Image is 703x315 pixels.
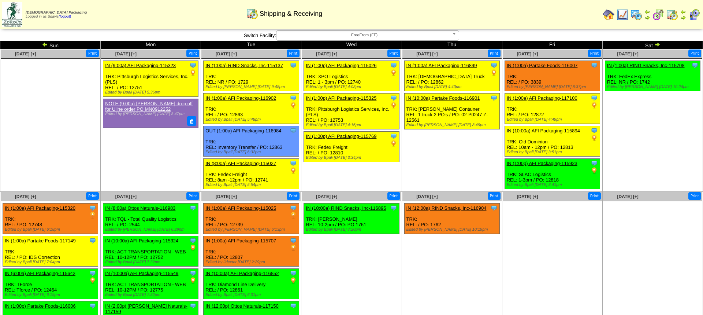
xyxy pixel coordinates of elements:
img: Tooltip [591,62,598,69]
a: IN (10:00a) RIND Snacks, Inc-116895 [306,205,386,211]
button: Print [387,192,400,200]
div: Edited by [PERSON_NAME] [DATE] 6:13pm [205,227,298,232]
div: TRK: REL: / PO: 3839 [505,61,600,91]
img: PO [490,69,498,76]
img: Tooltip [290,237,297,244]
div: Edited by Bpali [DATE] 6:18pm [5,227,98,232]
div: Edited by Bpali [DATE] 3:51pm [507,150,600,154]
a: IN (1:00p) AFI Packaging-115026 [306,63,376,68]
img: Tooltip [89,270,96,277]
a: IN (1:00a) AFI Packaging-115025 [205,205,276,211]
span: [DATE] [+] [316,194,337,199]
div: Edited by Bpali [DATE] 6:31pm [205,293,298,297]
div: TRK: REL: / PO: 12872 [505,94,600,124]
img: Tooltip [290,127,297,134]
img: Tooltip [390,132,397,140]
img: PO [290,102,297,109]
span: [DATE] [+] [416,194,438,199]
div: TRK: ACT TRANSPORTATION - WEB REL: 10-12PM / PO: 12775 [103,269,198,299]
button: Print [688,50,701,57]
img: PO [290,277,297,284]
a: [DATE] [+] [416,51,438,56]
img: Tooltip [490,94,498,102]
img: Tooltip [290,94,297,102]
a: IN (1:00a) AFI Packaging-117100 [507,95,577,101]
div: Edited by [PERSON_NAME] [DATE] 8:47pm [105,112,194,116]
a: IN (1:00a) AFI Packaging-116899 [406,63,477,68]
div: TRK: ACT TRANSPORTATION - WEB REL: 10-12PM / PO: 12752 [103,236,198,267]
a: IN (10:00a) AFI Packaging-116852 [205,271,279,276]
img: calendarinout.gif [666,9,678,21]
button: Print [86,50,99,57]
img: calendarprod.gif [631,9,642,21]
div: Edited by Bpali [DATE] 4:03pm [306,85,399,89]
a: IN (12:00a) RIND Snacks, Inc-116904 [406,205,487,211]
button: Print [488,50,501,57]
a: IN (2:00p) [PERSON_NAME] Naturals-117159 [105,303,187,314]
img: Tooltip [89,302,96,309]
div: TRK: FedEx Express REL: NR / PO: 1742 [605,61,700,91]
a: IN (1:00p) Partake Foods-116006 [5,303,76,309]
img: PO [390,102,397,109]
a: IN (6:00a) AFI Packaging-115642 [5,271,75,276]
a: IN (9:00a) AFI Packaging-115323 [105,63,176,68]
span: [DATE] [+] [15,194,36,199]
a: [DATE] [+] [115,51,137,56]
span: [DATE] [+] [115,194,137,199]
img: home.gif [603,9,614,21]
a: IN (10:00a) Partake Foods-116901 [406,95,480,101]
button: Print [688,192,701,200]
a: IN (10:00a) AFI Packaging-115894 [507,128,580,133]
a: IN (8:00a) AFI Packaging-115027 [205,161,276,166]
div: Edited by Bpali [DATE] 7:20pm [306,227,399,232]
div: Edited by Bpali [DATE] 3:34pm [306,155,399,160]
a: IN (1:00a) RIND Snacks, Inc-115708 [607,63,685,68]
a: [DATE] [+] [316,51,337,56]
img: Tooltip [290,160,297,167]
img: Tooltip [189,204,197,212]
img: Tooltip [290,302,297,309]
span: Logged in as Sdavis [26,11,87,19]
div: TRK: REL: / PO: 12739 [204,204,299,234]
img: PO [591,134,598,142]
button: Print [588,192,601,200]
div: TRK: XPO Logistics REL: 1 - 3pm / PO: 12740 [304,61,399,91]
div: Edited by Jdexter [DATE] 2:29pm [205,260,298,264]
td: Sun [0,41,101,49]
img: arrowright.gif [644,15,650,21]
div: Edited by Bpali [DATE] 6:19pm [5,293,98,297]
div: Edited by Bpali [DATE] 5:36pm [105,90,198,95]
img: Tooltip [591,94,598,102]
img: calendarblend.gif [652,9,664,21]
div: TRK: [PERSON_NAME] REL: 10-2pm / PO: PO 1761 [304,204,399,234]
button: Print [186,192,199,200]
img: arrowright.gif [654,41,660,47]
div: Edited by Bpali [DATE] 5:48pm [205,117,298,122]
span: [DEMOGRAPHIC_DATA] Packaging [26,11,87,15]
div: TRK: REL: Inventory Transfer / PO: 12863 [204,126,299,157]
img: Tooltip [591,160,598,167]
a: [DATE] [+] [517,194,538,199]
td: Sat [602,41,703,49]
img: Tooltip [189,237,197,244]
span: Shipping & Receiving [260,10,322,18]
img: Tooltip [290,270,297,277]
img: Tooltip [189,62,197,69]
img: Tooltip [290,204,297,212]
img: Tooltip [691,62,699,69]
a: [DATE] [+] [617,51,639,56]
img: PO [591,167,598,174]
a: IN (1:00a) AFI Packaging-116902 [205,95,276,101]
a: IN (1:00p) AFI Packaging-115325 [306,95,376,101]
div: TRK: TQL - Total Quality Logistics REL: / PO: 2544 [103,204,198,234]
img: Tooltip [290,62,297,69]
img: PO [591,102,598,109]
img: Tooltip [390,94,397,102]
img: PO [390,69,397,76]
div: TRK: REL: NR / PO: 1729 [204,61,299,91]
a: [DATE] [+] [216,51,237,56]
img: Tooltip [591,127,598,134]
div: TRK: Fedex Freight REL: / PO: 12810 [304,132,399,162]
